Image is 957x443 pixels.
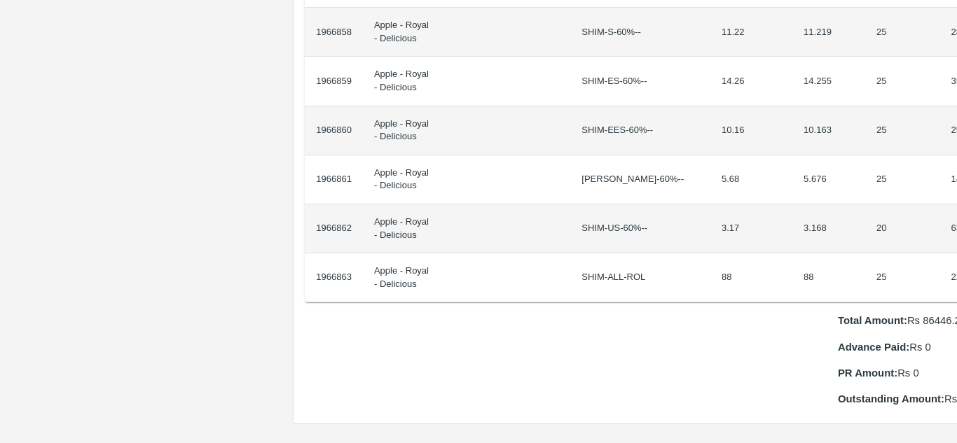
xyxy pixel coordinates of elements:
td: [PERSON_NAME]-60%-- [570,155,710,204]
td: 1966858 [305,8,363,57]
td: 11.219 [792,8,865,57]
td: 88 [792,253,865,302]
td: 5.676 [792,155,865,204]
td: SHIM-US-60%-- [570,204,710,253]
td: 25 [865,106,939,155]
td: 1966859 [305,57,363,106]
b: Advance Paid: [838,342,909,353]
td: 20 [865,204,939,253]
td: 1966862 [305,204,363,253]
td: 3.168 [792,204,865,253]
td: SHIM-S-60%-- [570,8,710,57]
td: Apple - Royal - Delicious [363,253,443,302]
td: 25 [865,8,939,57]
b: Total Amount: [838,315,907,326]
td: 14.26 [710,57,792,106]
td: SHIM-ES-60%-- [570,57,710,106]
td: 10.163 [792,106,865,155]
td: 25 [865,57,939,106]
td: 1966863 [305,253,363,302]
td: SHIM-EES-60%-- [570,106,710,155]
td: 3.17 [710,204,792,253]
td: Apple - Royal - Delicious [363,155,443,204]
td: 10.16 [710,106,792,155]
td: 88 [710,253,792,302]
td: 11.22 [710,8,792,57]
td: 5.68 [710,155,792,204]
td: 25 [865,155,939,204]
b: Outstanding Amount: [838,393,944,405]
td: 14.255 [792,57,865,106]
td: 1966861 [305,155,363,204]
td: 25 [865,253,939,302]
td: Apple - Royal - Delicious [363,106,443,155]
td: Apple - Royal - Delicious [363,204,443,253]
td: SHIM-ALL-ROL [570,253,710,302]
td: 1966860 [305,106,363,155]
td: Apple - Royal - Delicious [363,57,443,106]
td: Apple - Royal - Delicious [363,8,443,57]
b: PR Amount: [838,367,897,379]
